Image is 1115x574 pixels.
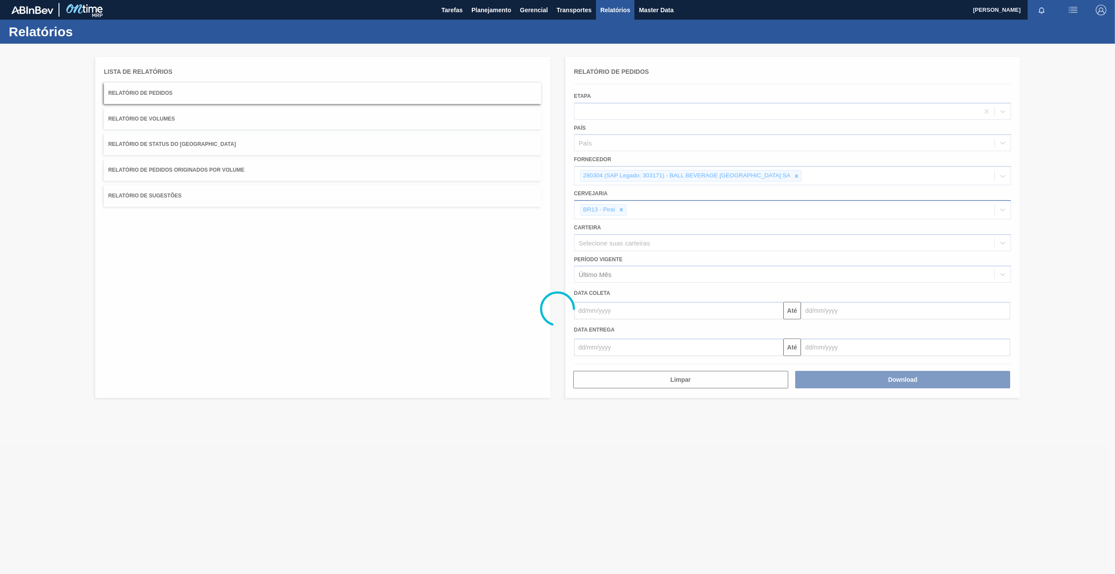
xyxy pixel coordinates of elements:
span: Relatórios [600,5,630,15]
img: Logout [1096,5,1106,15]
span: Tarefas [441,5,463,15]
span: Transportes [557,5,592,15]
img: userActions [1068,5,1078,15]
h1: Relatórios [9,27,164,37]
span: Gerencial [520,5,548,15]
span: Master Data [639,5,673,15]
img: TNhmsLtSVTkK8tSr43FrP2fwEKptu5GPRR3wAAAABJRU5ErkJggg== [11,6,53,14]
button: Notificações [1028,4,1056,16]
span: Planejamento [471,5,511,15]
